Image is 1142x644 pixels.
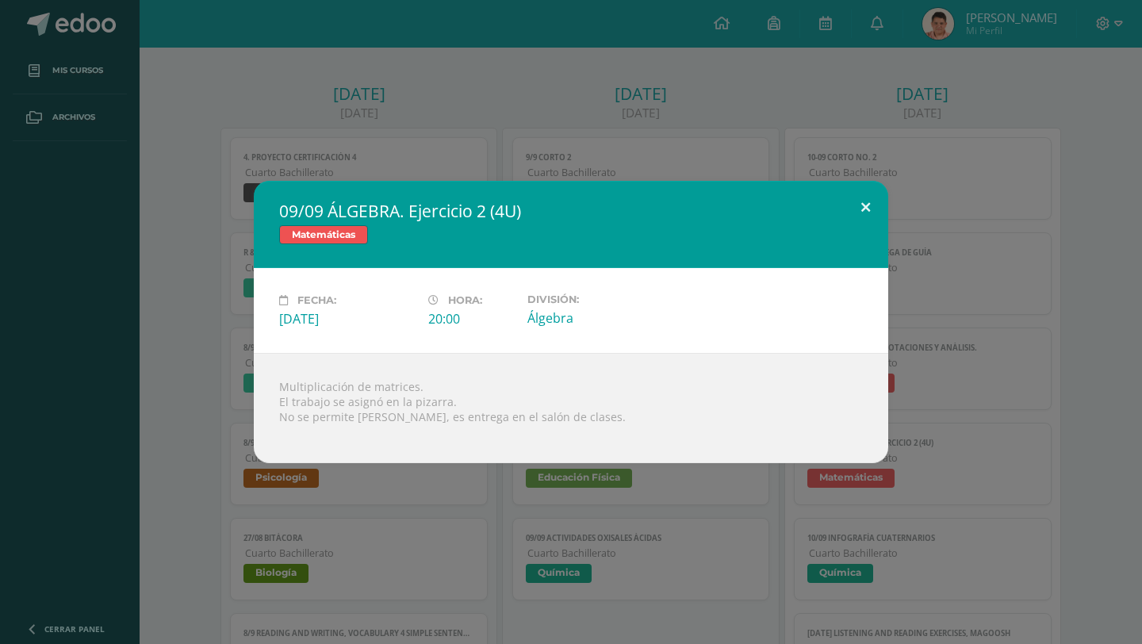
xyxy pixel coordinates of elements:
div: Álgebra [527,309,664,327]
h2: 09/09 ÁLGEBRA. Ejercicio 2 (4U) [279,200,863,222]
div: 20:00 [428,310,515,328]
div: Multiplicación de matrices. El trabajo se asignó en la pizarra. No se permite [PERSON_NAME], es e... [254,353,888,463]
span: Matemáticas [279,225,368,244]
button: Close (Esc) [843,181,888,235]
span: Fecha: [297,294,336,306]
div: [DATE] [279,310,416,328]
span: Hora: [448,294,482,306]
label: División: [527,293,664,305]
